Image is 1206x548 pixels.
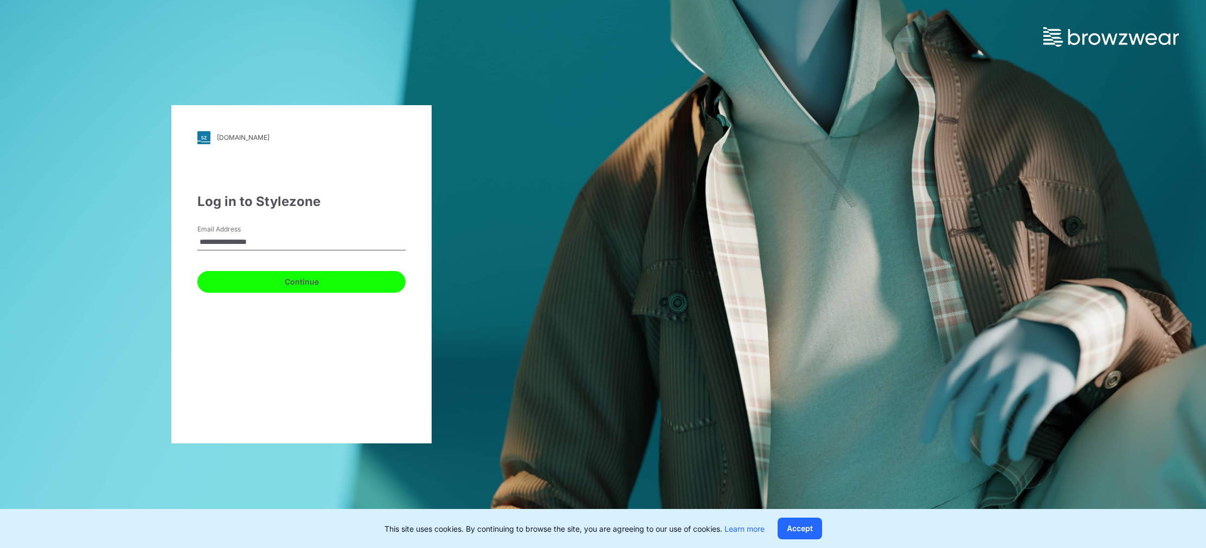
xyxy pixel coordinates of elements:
button: Continue [197,271,406,293]
img: svg+xml;base64,PHN2ZyB3aWR0aD0iMjgiIGhlaWdodD0iMjgiIHZpZXdCb3g9IjAgMCAyOCAyOCIgZmlsbD0ibm9uZSIgeG... [197,131,210,144]
a: [DOMAIN_NAME] [197,131,406,144]
img: browzwear-logo.73288ffb.svg [1043,27,1179,47]
div: [DOMAIN_NAME] [217,133,270,141]
a: Learn more [724,524,765,533]
button: Accept [778,518,822,539]
p: This site uses cookies. By continuing to browse the site, you are agreeing to our use of cookies. [384,523,765,534]
label: Email Address [197,224,273,234]
div: Log in to Stylezone [197,192,406,211]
